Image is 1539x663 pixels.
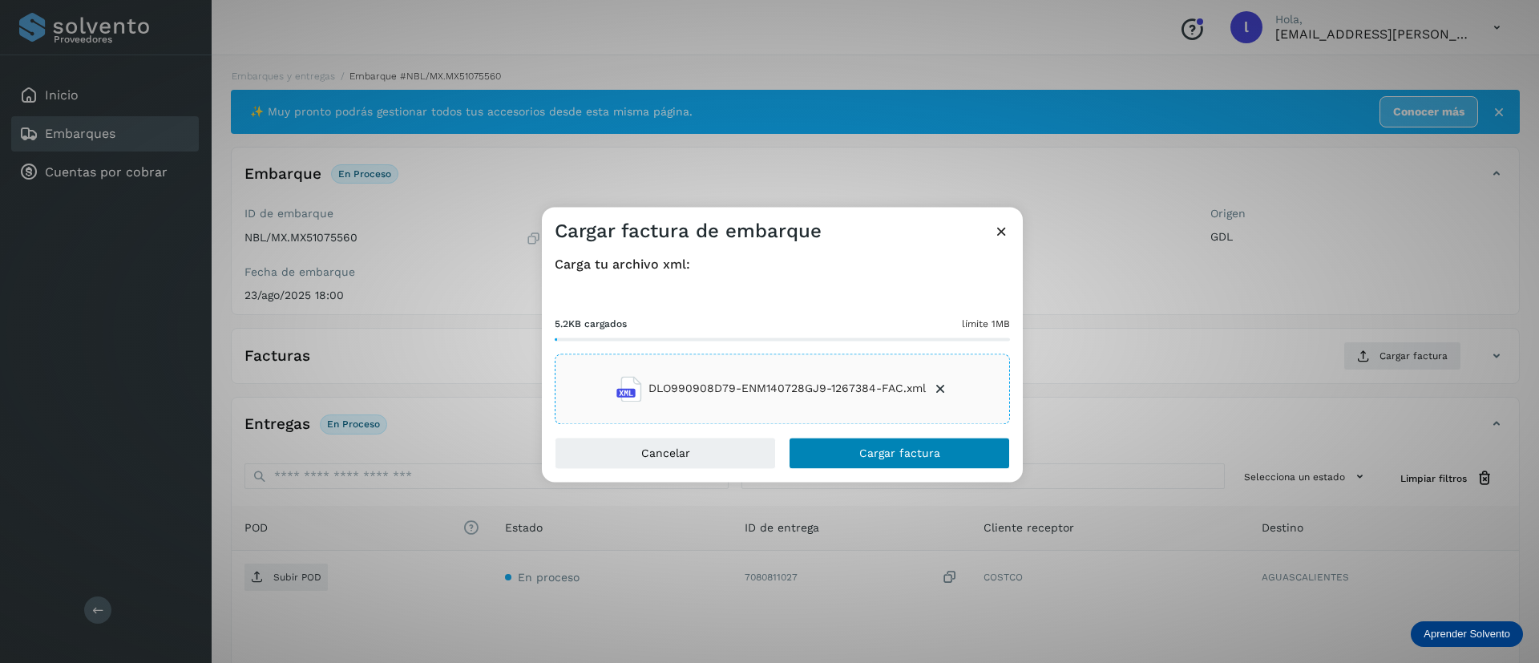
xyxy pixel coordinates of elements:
[555,257,1010,272] h4: Carga tu archivo xml:
[962,317,1010,331] span: límite 1MB
[555,317,627,331] span: 5.2KB cargados
[555,220,822,243] h3: Cargar factura de embarque
[1424,628,1510,641] p: Aprender Solvento
[859,447,940,459] span: Cargar factura
[789,437,1010,469] button: Cargar factura
[1411,621,1523,647] div: Aprender Solvento
[641,447,690,459] span: Cancelar
[648,381,926,398] span: DLO990908D79-ENM140728GJ9-1267384-FAC.xml
[555,437,776,469] button: Cancelar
